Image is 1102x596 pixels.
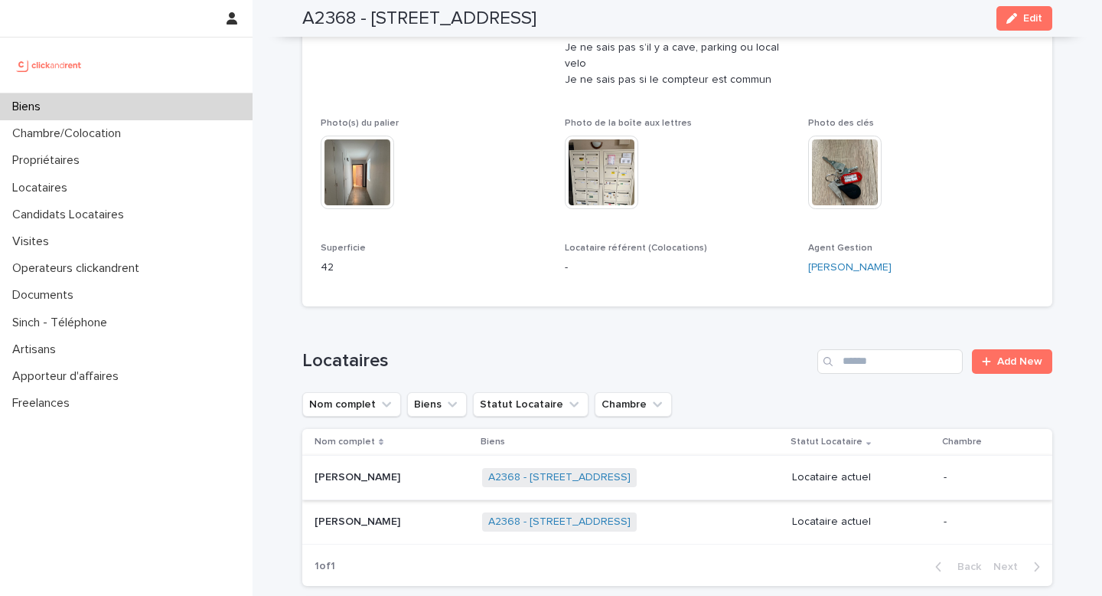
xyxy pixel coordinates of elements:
[6,316,119,330] p: Sinch - Téléphone
[302,8,536,30] h2: A2368 - [STREET_ADDRESS]
[792,471,931,484] p: Locataire actuel
[808,119,874,128] span: Photo des clés
[996,6,1052,31] button: Edit
[1023,13,1042,24] span: Edit
[565,260,791,276] p: -
[808,244,872,253] span: Agent Gestion
[944,471,1028,484] p: -
[321,260,546,276] p: 42
[6,153,92,168] p: Propriétaires
[972,349,1052,374] a: Add New
[6,126,133,141] p: Chambre/Colocation
[407,392,467,417] button: Biens
[595,392,672,417] button: Chambre
[6,261,152,276] p: Operateurs clickandrent
[488,471,631,484] a: A2368 - [STREET_ADDRESS]
[315,434,375,450] p: Nom complet
[987,560,1052,574] button: Next
[302,456,1052,500] tr: [PERSON_NAME][PERSON_NAME] A2368 - [STREET_ADDRESS] Locataire actuel-
[315,512,403,529] p: [PERSON_NAME]
[6,396,82,411] p: Freelances
[997,356,1042,367] span: Add New
[315,468,403,484] p: [PERSON_NAME]
[488,516,631,529] a: A2368 - [STREET_ADDRESS]
[944,516,1028,529] p: -
[481,434,505,450] p: Biens
[6,100,53,114] p: Biens
[302,392,401,417] button: Nom complet
[6,369,131,384] p: Apporteur d'affaires
[302,500,1052,545] tr: [PERSON_NAME][PERSON_NAME] A2368 - [STREET_ADDRESS] Locataire actuel-
[6,181,80,195] p: Locataires
[565,119,692,128] span: Photo de la boîte aux lettres
[948,562,981,572] span: Back
[302,548,347,585] p: 1 of 1
[321,244,366,253] span: Superficie
[473,392,588,417] button: Statut Locataire
[6,208,136,222] p: Candidats Locataires
[791,434,862,450] p: Statut Locataire
[942,434,982,450] p: Chambre
[6,234,61,249] p: Visites
[12,50,86,80] img: UCB0brd3T0yccxBKYDjQ
[302,350,811,372] h1: Locataires
[565,244,707,253] span: Locataire référent (Colocations)
[6,342,68,357] p: Artisans
[6,288,86,303] p: Documents
[817,349,963,374] input: Search
[808,260,892,276] a: [PERSON_NAME]
[321,119,399,128] span: Photo(s) du palier
[923,560,987,574] button: Back
[993,562,1027,572] span: Next
[792,516,931,529] p: Locataire actuel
